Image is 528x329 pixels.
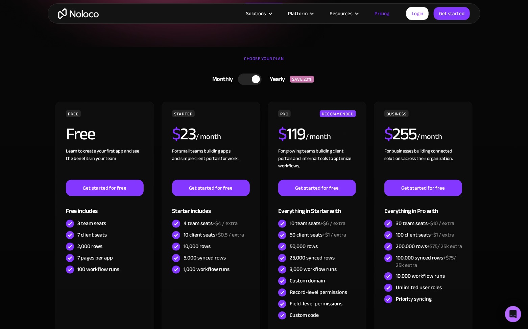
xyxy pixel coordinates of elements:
[384,126,417,142] h2: 255
[290,277,325,284] div: Custom domain
[66,147,144,180] div: Learn to create your first app and see the benefits in your team ‍
[366,9,398,18] a: Pricing
[417,132,442,142] div: / month
[320,218,345,228] span: +$6 / extra
[330,9,353,18] div: Resources
[290,76,314,83] div: SAVE 20%
[184,220,238,227] div: 4 team seats
[428,218,454,228] span: +$10 / extra
[431,230,454,240] span: +$1 / extra
[396,231,454,239] div: 100 client seats
[396,220,454,227] div: 30 team seats
[172,110,195,117] div: STARTER
[278,147,356,180] div: For growing teams building client portals and internal tools to optimize workflows.
[172,196,250,218] div: Starter includes
[66,110,81,117] div: FREE
[290,300,342,307] div: Field-level permissions
[184,266,230,273] div: 1,000 workflow runs
[384,118,393,150] span: $
[172,180,250,196] a: Get started for free
[290,220,345,227] div: 10 team seats
[321,9,366,18] div: Resources
[238,9,280,18] div: Solutions
[246,9,266,18] div: Solutions
[290,311,319,319] div: Custom code
[184,254,226,262] div: 5,000 synced rows
[396,253,456,270] span: +$75/ 25k extra
[288,9,308,18] div: Platform
[172,126,196,142] h2: 23
[406,7,429,20] a: Login
[320,110,356,117] div: RECOMMENDED
[196,132,221,142] div: / month
[290,231,346,239] div: 50 client seats
[434,7,470,20] a: Get started
[290,289,347,296] div: Record-level permissions
[215,230,244,240] span: +$0.5 / extra
[290,266,337,273] div: 3,000 workflow runs
[396,254,462,269] div: 100,000 synced rows
[384,110,409,117] div: BUSINESS
[384,147,462,180] div: For businesses building connected solutions across their organization. ‍
[278,196,356,218] div: Everything in Starter with
[172,118,181,150] span: $
[54,54,474,71] div: CHOOSE YOUR PLAN
[262,74,290,84] div: Yearly
[278,180,356,196] a: Get started for free
[204,74,238,84] div: Monthly
[290,254,335,262] div: 25,000 synced rows
[306,132,331,142] div: / month
[77,220,106,227] div: 3 team seats
[278,110,291,117] div: PRO
[280,9,321,18] div: Platform
[322,230,346,240] span: +$1 / extra
[77,243,102,250] div: 2,000 rows
[396,295,432,303] div: Priority syncing
[77,254,113,262] div: 7 pages per app
[184,243,211,250] div: 10,000 rows
[396,272,445,280] div: 10,000 workflow runs
[278,126,306,142] h2: 119
[66,180,144,196] a: Get started for free
[172,147,250,180] div: For small teams building apps and simple client portals for work. ‍
[213,218,238,228] span: +$4 / extra
[290,243,318,250] div: 50,000 rows
[505,306,521,322] div: Open Intercom Messenger
[278,118,287,150] span: $
[384,180,462,196] a: Get started for free
[77,231,107,239] div: 7 client seats
[58,8,99,19] a: home
[66,126,95,142] h2: Free
[77,266,119,273] div: 100 workflow runs
[384,196,462,218] div: Everything in Pro with
[396,284,442,291] div: Unlimited user roles
[396,243,462,250] div: 200,000 rows
[66,196,144,218] div: Free includes
[427,241,462,251] span: +$75/ 25k extra
[184,231,244,239] div: 10 client seats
